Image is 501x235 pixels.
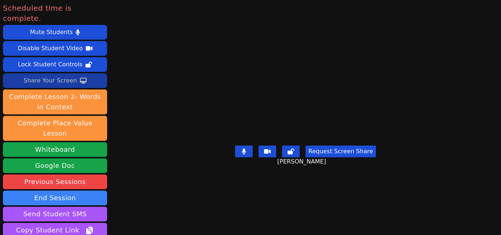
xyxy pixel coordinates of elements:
button: Whiteboard [3,142,107,157]
div: Mute Students [30,26,73,38]
span: [PERSON_NAME] [277,157,328,166]
button: End Session [3,191,107,205]
div: Lock Student Controls [18,59,83,70]
a: Previous Sessions [3,175,107,189]
button: Request Screen Share [306,146,376,157]
button: Disable Student Video [3,41,107,56]
button: Mute Students [3,25,107,40]
a: Google Doc [3,158,107,173]
button: Complete Lesson 2- Words in Context [3,89,107,114]
button: Share Your Screen [3,73,107,88]
button: Complete Place Value Lesson [3,116,107,141]
button: Lock Student Controls [3,57,107,72]
button: Send Student SMS [3,207,107,221]
div: Disable Student Video [18,43,83,54]
div: Share Your Screen [23,75,77,87]
span: Scheduled time is complete. [3,3,107,23]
